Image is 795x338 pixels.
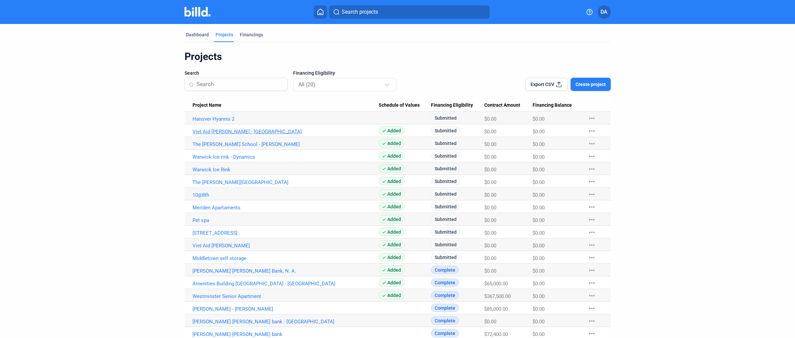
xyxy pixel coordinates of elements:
[431,177,460,185] span: Submitted
[588,152,596,160] mat-icon: more_horiz
[197,77,283,91] input: Search
[484,319,496,325] span: $0.00
[533,319,545,325] span: $0.00
[533,306,545,312] span: $0.00
[484,102,533,108] div: Contract Amount
[484,293,511,299] span: $367,500.00
[431,152,460,160] span: Submitted
[379,291,405,299] span: Added
[533,129,545,135] span: $0.00
[193,129,379,135] a: Viet Aid [PERSON_NAME] - [GEOGRAPHIC_DATA]
[588,165,596,173] mat-icon: more_horiz
[379,228,405,236] span: Added
[379,202,405,211] span: Added
[588,216,596,224] mat-icon: more_horiz
[533,268,545,274] span: $0.00
[193,154,379,160] a: Warwick Ice rink - Dynamics
[193,319,379,325] a: [PERSON_NAME] [PERSON_NAME] bank - [GEOGRAPHIC_DATA]
[588,292,596,300] mat-icon: more_horiz
[193,102,221,108] span: Project Name
[379,266,405,274] span: Added
[533,293,545,299] span: $0.00
[484,331,508,337] span: $72,400.00
[431,114,460,122] span: Submitted
[588,190,596,198] mat-icon: more_horiz
[193,230,379,236] a: [STREET_ADDRESS]
[215,31,233,38] div: Projects
[431,228,460,236] span: Submitted
[588,330,596,338] mat-icon: more_horiz
[600,8,607,16] span: DA
[588,254,596,262] mat-icon: more_horiz
[193,167,379,173] a: Warwick Ice Rink
[588,304,596,312] mat-icon: more_horiz
[588,266,596,274] mat-icon: more_horiz
[193,281,379,287] a: Amenities Building [GEOGRAPHIC_DATA] - [GEOGRAPHIC_DATA]
[431,102,484,108] div: Financing Eligibility
[431,304,459,312] span: Complete
[533,205,545,211] span: $0.00
[484,268,496,274] span: $0.00
[484,154,496,160] span: $0.00
[588,228,596,236] mat-icon: more_horiz
[342,8,378,16] span: Search projects
[484,129,496,135] span: $0.00
[193,116,379,122] a: Hanover Hyannis 2
[588,114,596,122] mat-icon: more_horiz
[431,215,460,223] span: Submitted
[293,70,335,76] span: Financing Eligibility
[533,167,545,173] span: $0.00
[193,331,379,337] a: [PERSON_NAME] [PERSON_NAME] bank
[484,243,496,249] span: $0.00
[379,102,420,108] span: Schedule of Values
[379,152,405,160] span: Added
[431,329,459,337] span: Complete
[431,291,459,299] span: Complete
[431,316,459,325] span: Complete
[588,140,596,148] mat-icon: more_horiz
[484,167,496,173] span: $0.00
[186,31,209,38] div: Dashboard
[484,116,496,122] span: $0.00
[379,190,405,198] span: Added
[379,177,405,185] span: Added
[484,281,508,287] span: $65,000.00
[431,102,473,108] span: Financing Eligibility
[240,31,263,38] div: Financings
[588,279,596,287] mat-icon: more_horiz
[533,281,545,287] span: $0.00
[431,266,459,274] span: Complete
[298,81,315,88] mat-select-trigger: All (20)
[533,102,572,108] span: Financing Balance
[531,81,554,88] span: Export CSV
[533,217,545,223] span: $0.00
[185,70,199,76] span: Search
[484,217,496,223] span: $0.00
[431,190,460,198] span: Submitted
[484,255,496,261] span: $0.00
[484,141,496,147] span: $0.00
[185,7,211,17] img: Billd Company Logo
[588,203,596,211] mat-icon: more_horiz
[379,139,405,147] span: Added
[533,192,545,198] span: $0.00
[193,205,379,211] a: Meriden Apartaments
[533,255,545,261] span: $0.00
[588,241,596,249] mat-icon: more_horiz
[193,217,379,223] a: Pet spa
[193,293,379,299] a: Westminster Senior Apartment
[431,126,460,135] span: Submitted
[533,243,545,249] span: $0.00
[484,306,508,312] span: $85,000.00
[484,205,496,211] span: $0.00
[484,102,520,108] span: Contract Amount
[588,317,596,325] mat-icon: more_horiz
[533,141,545,147] span: $0.00
[193,192,379,198] a: 10@8th
[484,179,496,185] span: $0.00
[533,102,581,108] div: Financing Balance
[193,268,379,274] a: [PERSON_NAME] [PERSON_NAME] Bank, N. A.
[379,240,405,249] span: Added
[597,5,611,19] button: DA
[185,50,611,63] div: Projects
